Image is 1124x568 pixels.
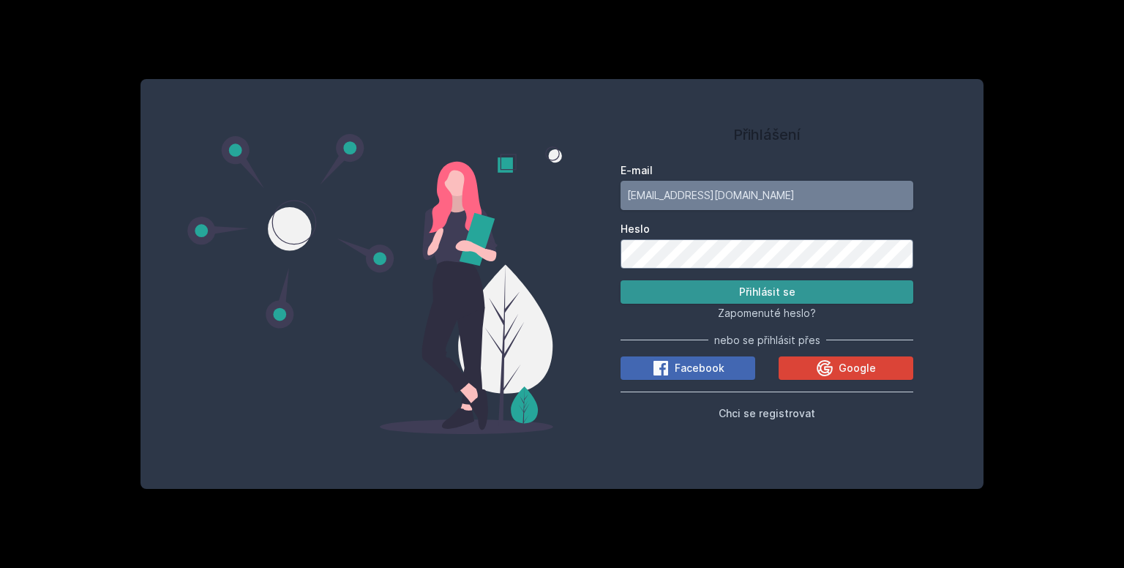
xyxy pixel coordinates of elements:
[621,163,913,178] label: E-mail
[621,222,913,236] label: Heslo
[714,333,820,348] span: nebo se přihlásit přes
[621,124,913,146] h1: Přihlášení
[779,356,913,380] button: Google
[719,407,815,419] span: Chci se registrovat
[719,404,815,422] button: Chci se registrovat
[718,307,816,319] span: Zapomenuté heslo?
[621,356,755,380] button: Facebook
[839,361,876,375] span: Google
[621,280,913,304] button: Přihlásit se
[675,361,724,375] span: Facebook
[621,181,913,210] input: Tvoje e-mailová adresa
